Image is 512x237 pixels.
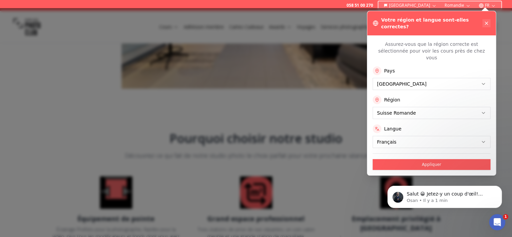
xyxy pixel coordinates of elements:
button: Appliquer [373,159,490,170]
label: Langue [384,125,402,132]
label: Pays [384,67,395,74]
h3: Votre région et langue sont-elles correctes? [381,17,482,30]
p: Assurez-vous que la région correcte est sélectionnée pour voir les cours près de chez vous [373,41,490,61]
button: FR [476,1,499,9]
a: 058 51 00 270 [346,3,373,8]
span: 1 [503,214,508,219]
iframe: Intercom notifications message [377,172,512,219]
button: Romandie [442,1,473,9]
button: [GEOGRAPHIC_DATA] [381,1,439,9]
label: Région [384,96,400,103]
iframe: Intercom live chat [489,214,505,230]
